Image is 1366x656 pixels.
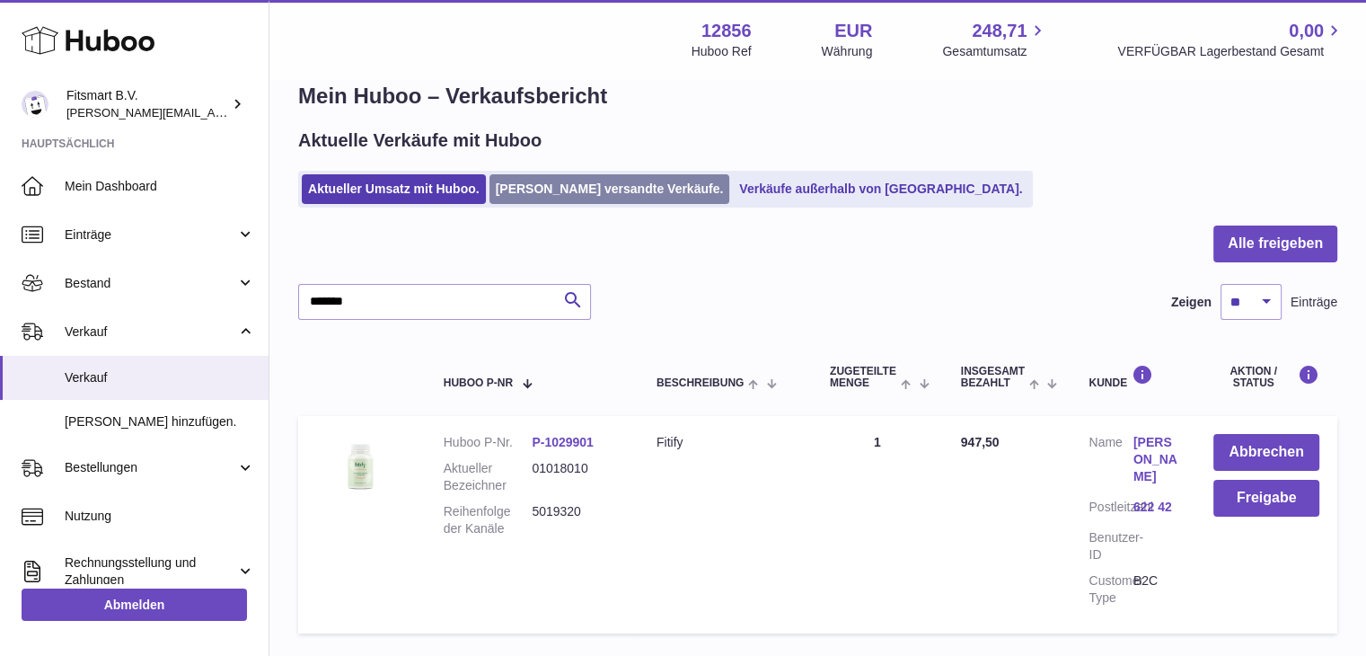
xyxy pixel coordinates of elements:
a: Abmelden [22,589,247,621]
span: Mein Dashboard [65,178,255,195]
span: Huboo P-Nr [444,377,513,389]
span: Bestellungen [65,459,236,476]
h1: Mein Huboo – Verkaufsbericht [298,82,1337,111]
span: Einträge [65,226,236,244]
span: Insgesamt bezahlt [961,366,1025,389]
span: 248,71 [972,19,1027,43]
img: jonathan@leaderoo.com [22,91,48,118]
span: VERFÜGBAR Lagerbestand Gesamt [1117,43,1344,60]
a: [PERSON_NAME] [1133,434,1177,485]
dt: Customer Type [1088,572,1132,607]
a: P-1029901 [532,435,594,449]
div: Kunde [1088,365,1177,389]
span: Rechnungsstellung und Zahlungen [65,554,236,589]
a: Verkäufe außerhalb von [GEOGRAPHIC_DATA]. [733,174,1028,204]
span: Einträge [1291,294,1337,311]
label: Zeigen [1171,294,1212,311]
span: 947,50 [961,435,1000,449]
span: ZUGETEILTE Menge [830,366,896,389]
div: Währung [822,43,873,60]
div: Fitify [657,434,794,451]
td: 1 [812,416,943,633]
div: Fitsmart B.V. [66,87,228,121]
span: [PERSON_NAME][EMAIL_ADDRESS][DOMAIN_NAME] [66,105,360,120]
a: [PERSON_NAME] versandte Verkäufe. [489,174,730,204]
dt: Name [1088,434,1132,490]
button: Freigabe [1213,480,1319,517]
dd: 5019320 [532,503,621,537]
span: Beschreibung [657,377,744,389]
dd: B2C [1133,572,1177,607]
h2: Aktuelle Verkäufe mit Huboo [298,129,542,153]
a: 622 42 [1133,499,1177,516]
a: 248,71 Gesamtumsatz [942,19,1047,60]
strong: 12856 [701,19,752,43]
dt: Benutzer-ID [1088,529,1132,563]
button: Alle freigeben [1213,226,1337,262]
span: Verkauf [65,369,255,386]
span: [PERSON_NAME] hinzufügen. [65,413,255,430]
span: Nutzung [65,508,255,525]
dt: Reihenfolge der Kanäle [444,503,533,537]
button: Abbrechen [1213,434,1319,471]
dt: Huboo P-Nr. [444,434,533,451]
div: Aktion / Status [1213,365,1319,389]
dt: Postleitzahl [1088,499,1132,520]
span: Verkauf [65,324,236,341]
dd: 01018010 [532,460,621,494]
span: 0,00 [1289,19,1324,43]
span: Gesamtumsatz [942,43,1047,60]
a: Aktueller Umsatz mit Huboo. [302,174,486,204]
img: 128561739542540.png [316,434,406,498]
strong: EUR [834,19,872,43]
a: 0,00 VERFÜGBAR Lagerbestand Gesamt [1117,19,1344,60]
span: Bestand [65,275,236,292]
dt: Aktueller Bezeichner [444,460,533,494]
div: Huboo Ref [692,43,752,60]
